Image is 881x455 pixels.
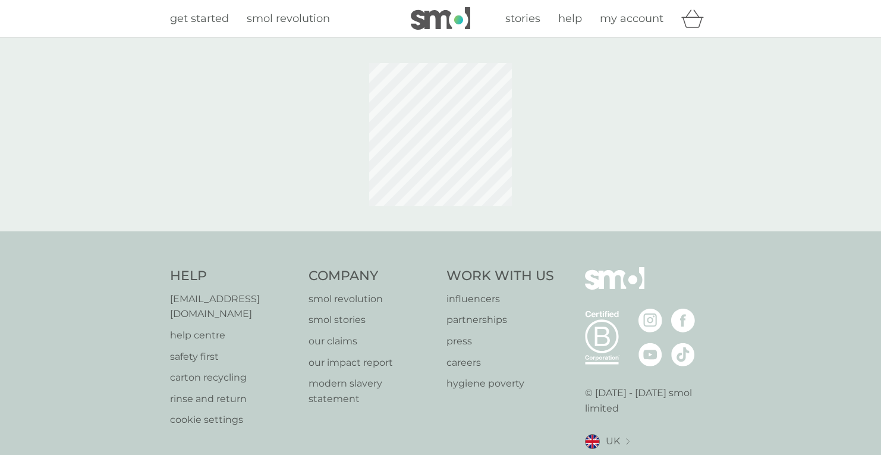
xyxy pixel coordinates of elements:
[558,12,582,25] span: help
[247,10,330,27] a: smol revolution
[170,328,297,343] a: help centre
[170,349,297,365] a: safety first
[170,391,297,407] a: rinse and return
[671,343,695,366] img: visit the smol Tiktok page
[505,12,540,25] span: stories
[446,267,554,285] h4: Work With Us
[170,12,229,25] span: get started
[309,291,435,307] a: smol revolution
[309,376,435,406] a: modern slavery statement
[170,267,297,285] h4: Help
[638,309,662,332] img: visit the smol Instagram page
[446,291,554,307] a: influencers
[626,438,630,445] img: select a new location
[446,334,554,349] a: press
[600,12,663,25] span: my account
[411,7,470,30] img: smol
[309,267,435,285] h4: Company
[170,291,297,322] a: [EMAIL_ADDRESS][DOMAIN_NAME]
[681,7,711,30] div: basket
[446,355,554,371] a: careers
[309,334,435,349] a: our claims
[170,412,297,428] a: cookie settings
[638,343,662,366] img: visit the smol Youtube page
[446,376,554,391] a: hygiene poverty
[585,434,600,449] img: UK flag
[606,434,620,449] span: UK
[600,10,663,27] a: my account
[585,385,712,416] p: © [DATE] - [DATE] smol limited
[309,312,435,328] a: smol stories
[505,10,540,27] a: stories
[671,309,695,332] img: visit the smol Facebook page
[558,10,582,27] a: help
[309,355,435,371] a: our impact report
[247,12,330,25] span: smol revolution
[170,370,297,385] a: carton recycling
[446,312,554,328] a: partnerships
[585,267,644,307] img: smol
[170,10,229,27] a: get started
